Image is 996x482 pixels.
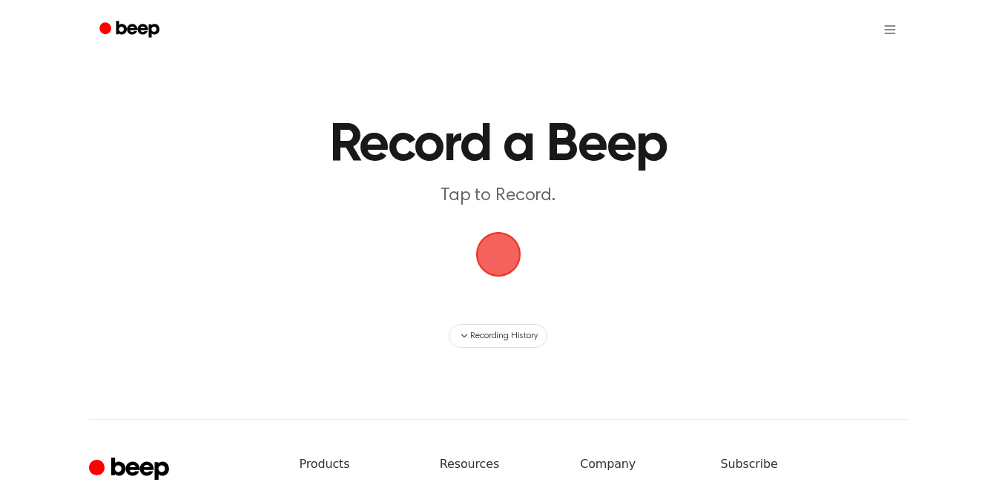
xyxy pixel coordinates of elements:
a: Beep [89,16,173,44]
h6: Subscribe [721,455,908,473]
h6: Resources [440,455,556,473]
h6: Company [580,455,696,473]
p: Tap to Record. [214,184,783,208]
button: Beep Logo [476,232,521,277]
span: Recording History [470,329,537,343]
button: Recording History [449,324,547,348]
button: Open menu [872,12,908,47]
h1: Record a Beep [160,119,836,172]
h6: Products [300,455,416,473]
